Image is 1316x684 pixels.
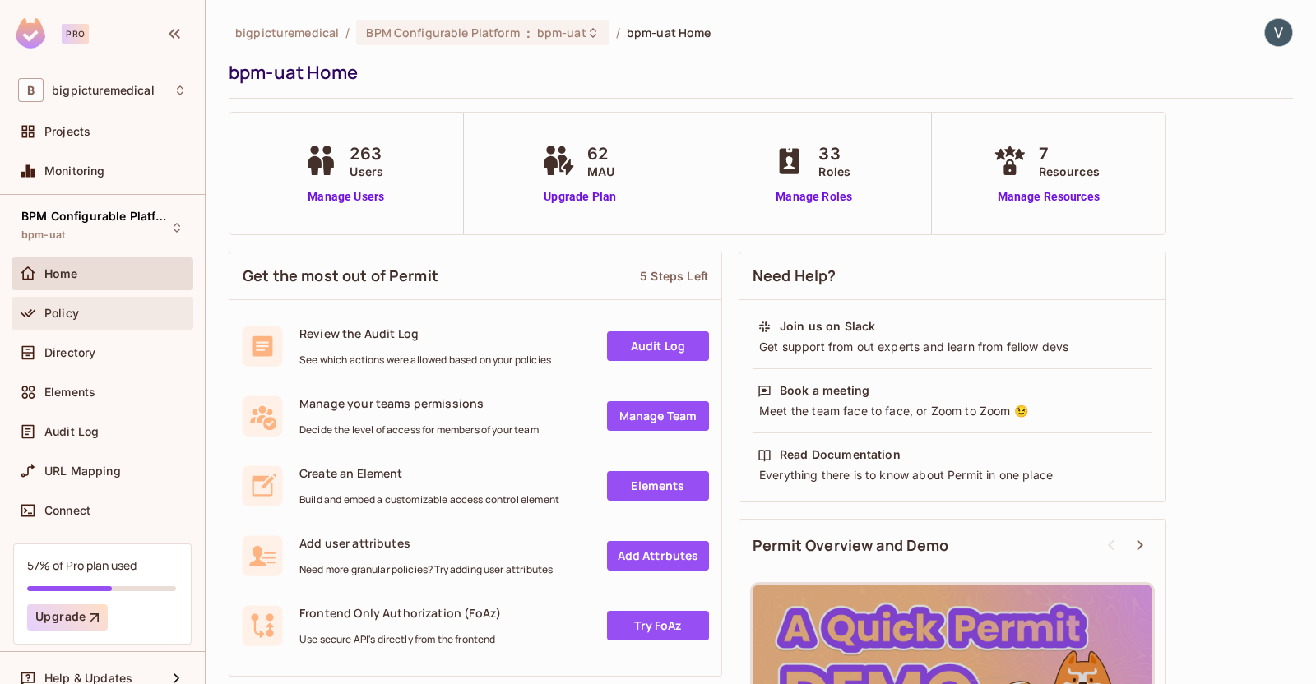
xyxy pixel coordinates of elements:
[44,125,90,138] span: Projects
[607,541,709,571] a: Add Attrbutes
[758,403,1147,419] div: Meet the team face to face, or Zoom to Zoom 😉
[300,188,392,206] a: Manage Users
[780,446,901,463] div: Read Documentation
[587,163,614,180] span: MAU
[299,563,553,576] span: Need more granular policies? Try adding user attributes
[989,188,1108,206] a: Manage Resources
[299,633,501,646] span: Use secure API's directly from the frontend
[299,493,559,506] span: Build and embed a customizable access control element
[21,229,65,242] span: bpm-uat
[607,401,709,431] a: Manage Team
[1265,19,1292,46] img: Vinay Rawat
[753,535,949,556] span: Permit Overview and Demo
[44,267,78,280] span: Home
[538,188,623,206] a: Upgrade Plan
[780,318,875,335] div: Join us on Slack
[299,465,559,481] span: Create an Element
[44,307,79,320] span: Policy
[366,25,519,40] span: BPM Configurable Platform
[780,382,869,399] div: Book a meeting
[52,84,155,97] span: Workspace: bigpicturemedical
[758,339,1147,355] div: Get support from out experts and learn from fellow devs
[607,331,709,361] a: Audit Log
[44,386,95,399] span: Elements
[44,504,90,517] span: Connect
[345,25,350,40] li: /
[616,25,620,40] li: /
[753,266,836,286] span: Need Help?
[16,18,45,49] img: SReyMgAAAABJRU5ErkJggg==
[607,471,709,501] a: Elements
[818,163,850,180] span: Roles
[526,26,531,39] span: :
[299,605,501,621] span: Frontend Only Authorization (FoAz)
[27,557,137,573] div: 57% of Pro plan used
[21,210,169,223] span: BPM Configurable Platform
[44,164,105,178] span: Monitoring
[350,163,383,180] span: Users
[299,354,551,367] span: See which actions were allowed based on your policies
[235,25,339,40] span: the active workspace
[350,141,383,166] span: 263
[818,141,850,166] span: 33
[44,464,121,478] span: URL Mapping
[1039,141,1100,166] span: 7
[299,535,553,551] span: Add user attributes
[769,188,859,206] a: Manage Roles
[627,25,711,40] span: bpm-uat Home
[587,141,614,166] span: 62
[299,395,539,411] span: Manage your teams permissions
[27,604,108,631] button: Upgrade
[537,25,586,40] span: bpm-uat
[758,467,1147,483] div: Everything there is to know about Permit in one place
[62,24,89,44] div: Pro
[640,268,708,284] div: 5 Steps Left
[607,611,709,640] a: Try FoAz
[18,78,44,102] span: B
[229,60,1285,85] div: bpm-uat Home
[243,266,438,286] span: Get the most out of Permit
[44,346,95,359] span: Directory
[44,425,99,438] span: Audit Log
[1039,163,1100,180] span: Resources
[299,423,539,437] span: Decide the level of access for members of your team
[299,326,551,341] span: Review the Audit Log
